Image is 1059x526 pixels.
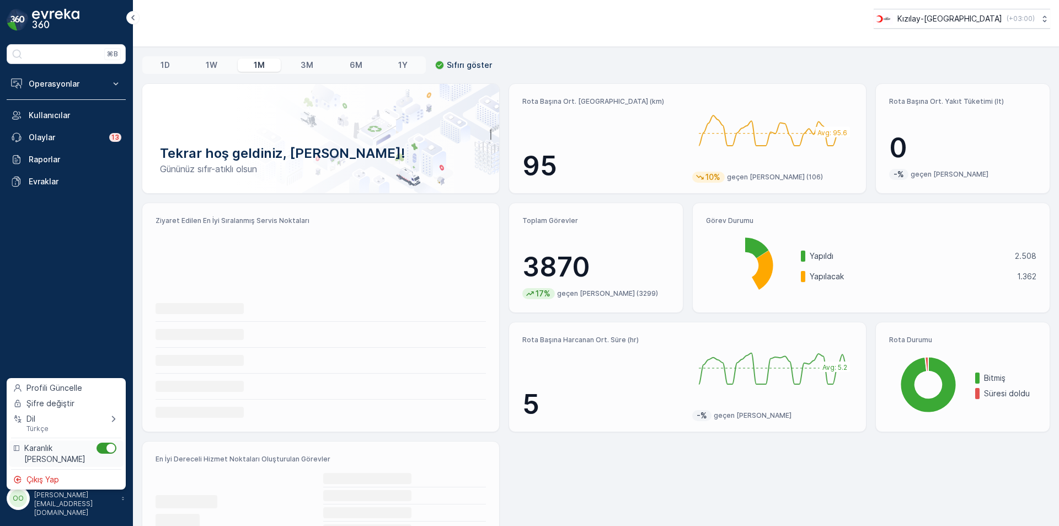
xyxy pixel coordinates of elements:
[984,373,1036,384] p: Bitmiş
[34,491,116,517] p: [PERSON_NAME][EMAIL_ADDRESS][DOMAIN_NAME]
[522,97,683,106] p: Rota Başına Ort. [GEOGRAPHIC_DATA] (km)
[107,50,118,59] p: ⌘B
[534,288,552,299] p: 17%
[897,13,1002,24] p: Kızılay-[GEOGRAPHIC_DATA]
[9,490,27,507] div: OO
[26,424,49,433] span: Türkçe
[522,251,670,284] p: 3870
[7,148,126,171] a: Raporlar
[727,173,823,182] p: geçen [PERSON_NAME] (106)
[206,60,217,71] p: 1W
[1015,251,1036,262] p: 2.508
[32,9,79,31] img: logo_dark-DEwI_e13.png
[7,126,126,148] a: Olaylar13
[111,133,119,142] p: 13
[7,104,126,126] a: Kullanıcılar
[29,110,121,121] p: Kullanıcılar
[911,170,988,179] p: geçen [PERSON_NAME]
[874,9,1050,29] button: Kızılay-[GEOGRAPHIC_DATA](+03:00)
[7,171,126,193] a: Evraklar
[696,410,708,421] p: -%
[1007,14,1035,23] p: ( +03:00 )
[26,398,74,409] span: Şifre değiştir
[26,382,82,394] span: Profili Güncelle
[254,60,265,71] p: 1M
[810,271,1010,282] p: Yapılacak
[447,60,492,71] p: Sıfırı göster
[29,132,103,143] p: Olaylar
[874,13,893,25] img: k%C4%B1z%C4%B1lay.png
[156,455,486,464] p: En İyi Dereceli Hizmet Noktaları Oluşturulan Görevler
[7,480,126,517] button: OO[PERSON_NAME][PERSON_NAME][EMAIL_ADDRESS][DOMAIN_NAME]
[301,60,313,71] p: 3M
[24,443,92,465] span: Karanlık [PERSON_NAME]
[810,251,1008,262] p: Yapıldı
[889,97,1036,106] p: Rota Başına Ort. Yakıt Tüketimi (lt)
[29,78,104,89] p: Operasyonlar
[160,162,482,176] p: Gününüz sıfır-atıklı olsun
[7,378,126,490] ul: Menu
[704,172,721,183] p: 10%
[350,60,362,71] p: 6M
[29,176,121,187] p: Evraklar
[714,411,791,420] p: geçen [PERSON_NAME]
[156,216,486,225] p: Ziyaret Edilen En İyi Sıralanmış Servis Noktaları
[522,216,670,225] p: Toplam Görevler
[557,289,658,298] p: geçen [PERSON_NAME] (3299)
[7,73,126,95] button: Operasyonlar
[161,60,170,71] p: 1D
[1017,271,1036,282] p: 1.362
[398,60,408,71] p: 1Y
[889,131,1036,164] p: 0
[522,336,683,344] p: Rota Başına Harcanan Ort. Süre (hr)
[29,154,121,165] p: Raporlar
[889,336,1036,344] p: Rota Durumu
[706,216,1036,225] p: Görev Durumu
[26,474,59,485] span: Çıkış Yap
[522,388,683,421] p: 5
[26,413,49,424] span: Dil
[160,145,482,162] p: Tekrar hoş geldiniz, [PERSON_NAME]!
[892,169,905,180] p: -%
[984,388,1036,399] p: Süresi doldu
[522,150,683,183] p: 95
[7,9,29,31] img: logo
